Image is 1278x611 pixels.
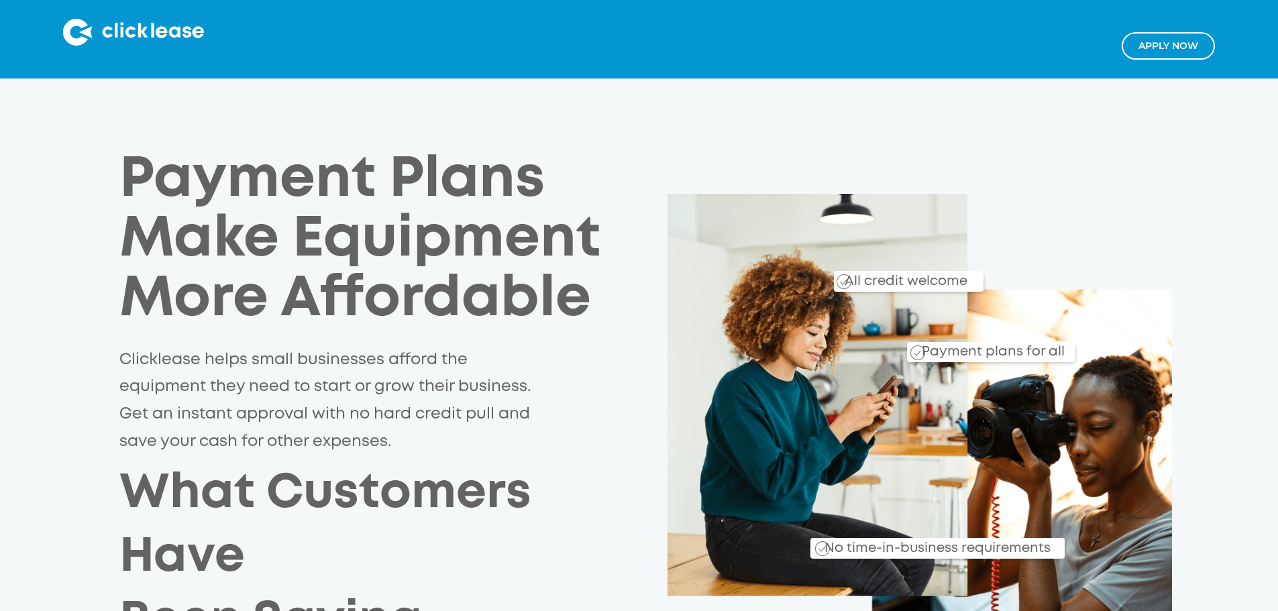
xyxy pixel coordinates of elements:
img: Clicklease logo [63,19,204,46]
img: Checkmark_callout [910,345,925,360]
div: All credit welcome [792,263,983,292]
img: Checkmark_callout [837,274,851,289]
div: No time-in-business requirements [747,525,1065,559]
div: Payment plans for all [916,335,1065,362]
p: Clicklease helps small businesses afford the equipment they need to start or grow their business.... [119,347,539,455]
a: Apply NOw [1122,32,1215,60]
img: Checkmark_callout [815,541,830,556]
h1: Payment Plans Make Equipment More Affordable [119,151,627,331]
